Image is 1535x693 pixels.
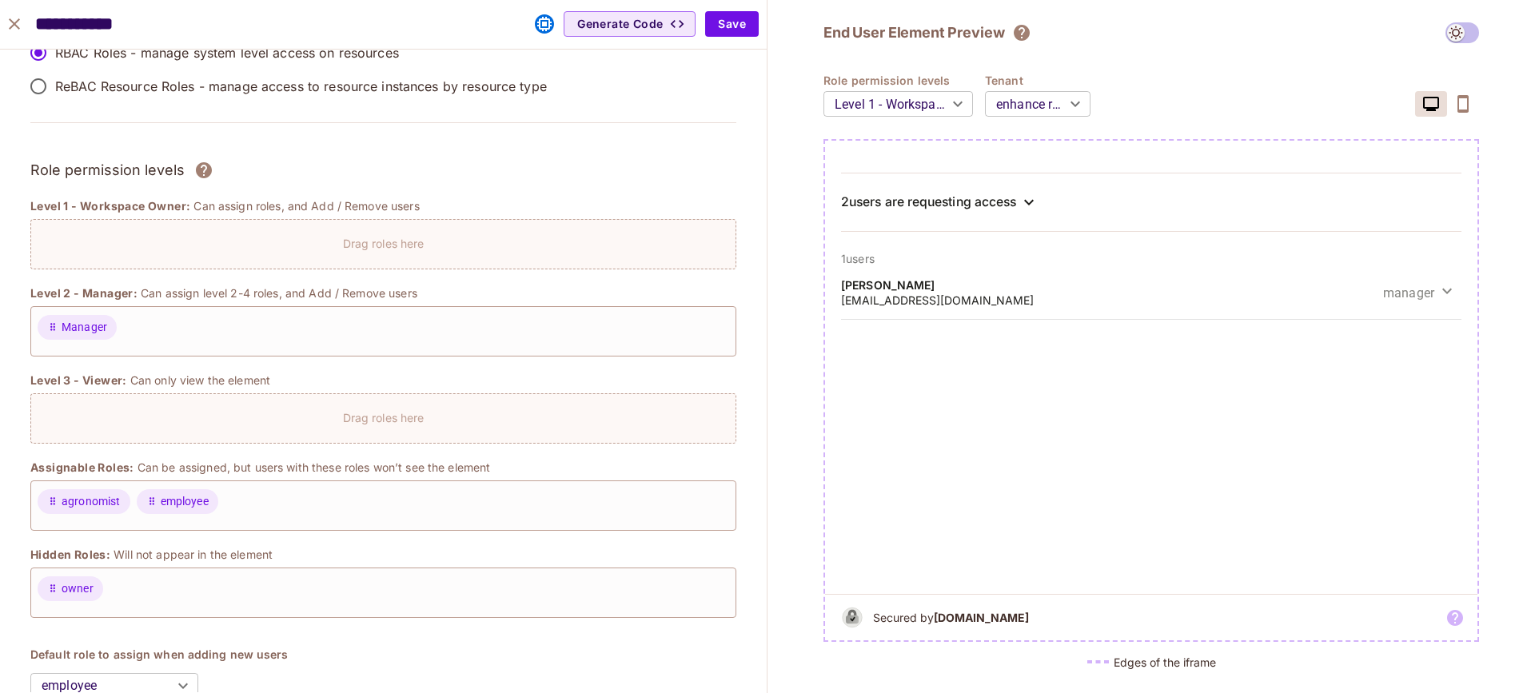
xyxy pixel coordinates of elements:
[985,73,1102,88] h4: Tenant
[841,293,1034,308] h5: [EMAIL_ADDRESS][DOMAIN_NAME]
[823,23,1004,42] h2: End User Element Preview
[873,610,1029,625] h5: Secured by
[30,158,185,182] h3: Role permission levels
[55,78,547,95] p: ReBAC Resource Roles - manage access to resource instances by resource type
[62,493,121,510] span: agronomist
[30,372,127,388] span: Level 3 - Viewer:
[194,161,213,180] svg: Assign roles to different permission levels and grant users the correct rights over each element....
[1114,655,1216,670] h5: Edges of the iframe
[838,603,867,632] img: b&w logo
[30,647,736,662] h4: Default role to assign when adding new users
[934,611,1029,624] b: [DOMAIN_NAME]
[343,410,425,425] p: Drag roles here
[841,194,1016,210] div: 2 users are requesting access
[1012,23,1031,42] svg: The element will only show tenant specific content. No user information will be visible across te...
[535,14,554,34] svg: This element was embedded
[705,11,759,37] button: Save
[343,236,425,251] p: Drag roles here
[193,198,419,213] p: Can assign roles, and Add / Remove users
[1383,284,1434,302] span: manager
[30,460,134,476] span: Assignable Roles:
[564,11,696,37] button: Generate Code
[130,372,270,388] p: Can only view the element
[62,319,107,336] span: Manager
[823,82,973,126] div: Level 1 - Workspace Owner
[841,251,1461,266] p: 1 users
[62,580,94,597] span: owner
[841,277,1034,293] h4: [PERSON_NAME]
[30,198,190,214] span: Level 1 - Workspace Owner:
[141,285,417,301] p: Can assign level 2-4 roles, and Add / Remove users
[138,460,491,475] p: Can be assigned, but users with these roles won’t see the element
[823,73,985,88] h4: Role permission levels
[30,285,138,301] span: Level 2 - Manager:
[161,493,209,510] span: employee
[985,82,1090,126] div: enhance revolutionary e-commerce
[114,547,273,562] p: Will not appear in the element
[1375,280,1461,305] button: manager
[55,44,399,62] p: RBAC Roles - manage system level access on resources
[30,547,110,563] span: Hidden Roles:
